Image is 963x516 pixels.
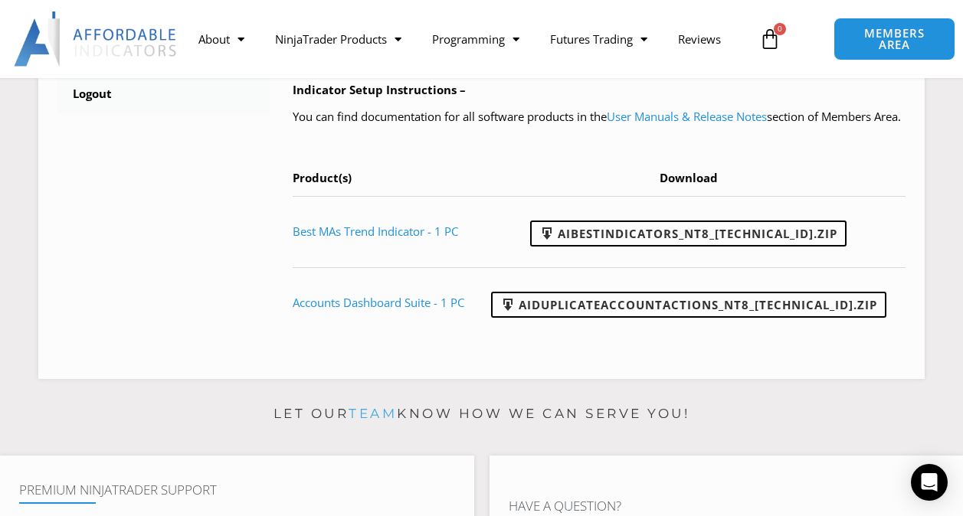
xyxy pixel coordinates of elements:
[417,21,535,57] a: Programming
[57,74,270,114] a: Logout
[850,28,938,51] span: MEMBERS AREA
[293,295,464,310] a: Accounts Dashboard Suite - 1 PC
[509,498,945,514] h4: Have A Question?
[260,21,417,57] a: NinjaTrader Products
[663,21,736,57] a: Reviews
[774,23,786,35] span: 0
[736,17,804,61] a: 0
[607,109,767,124] a: User Manuals & Release Notes
[183,21,260,57] a: About
[183,21,752,57] nav: Menu
[349,406,397,421] a: team
[535,21,663,57] a: Futures Trading
[293,170,352,185] span: Product(s)
[660,170,718,185] span: Download
[19,482,455,498] h4: Premium NinjaTrader Support
[293,224,458,239] a: Best MAs Trend Indicator - 1 PC
[14,11,179,67] img: LogoAI | Affordable Indicators – NinjaTrader
[293,82,466,97] b: Indicator Setup Instructions –
[293,106,906,128] p: You can find documentation for all software products in the section of Members Area.
[911,464,948,501] div: Open Intercom Messenger
[491,292,886,318] a: AIDuplicateAccountActions_NT8_[TECHNICAL_ID].zip
[834,18,955,60] a: MEMBERS AREA
[530,220,847,247] a: AIBestIndicators_NT8_[TECHNICAL_ID].zip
